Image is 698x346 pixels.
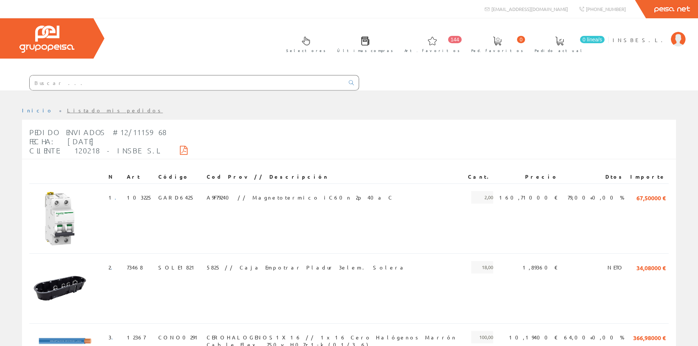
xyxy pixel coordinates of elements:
[207,331,462,343] span: CEROHALOGENOS1X16 // 1x16 Cero Halógenos Marrón Cable Flex.750v H07z1-k (01/3.6)
[111,264,117,271] a: .
[564,331,624,343] span: 64,00+0,00 %
[124,170,155,183] th: Art
[561,170,627,183] th: Dtos
[111,334,118,341] a: .
[108,261,117,274] span: 2
[115,194,121,201] a: .
[517,36,525,43] span: 0
[471,47,523,54] span: Ped. favoritos
[636,261,666,274] span: 34,08000 €
[522,261,558,274] span: 1,89360 €
[465,170,496,183] th: Cant.
[586,6,626,12] span: [PHONE_NUMBER]
[108,191,121,204] span: 1
[127,191,152,204] span: 103225
[19,26,74,53] img: Grupo Peisa
[32,191,87,246] img: Foto artículo (150x150)
[405,47,460,54] span: Art. favoritos
[22,107,53,114] a: Inicio
[32,261,87,316] img: Foto artículo (150x150)
[155,170,204,183] th: Código
[108,331,118,343] span: 3
[491,6,568,12] span: [EMAIL_ADDRESS][DOMAIN_NAME]
[397,30,464,57] a: 144 Art. favoritos
[636,191,666,204] span: 67,50000 €
[106,170,124,183] th: N
[633,331,666,343] span: 366,98000 €
[158,331,201,343] span: CONO0291
[158,261,197,274] span: SOLE1821
[471,331,493,343] span: 100,00
[127,331,145,343] span: 12367
[627,170,669,183] th: Importe
[448,36,462,43] span: 144
[471,191,493,204] span: 2,00
[613,36,667,44] span: INSBE S.L.
[580,36,605,43] span: 0 línea/s
[535,47,584,54] span: Pedido actual
[607,261,624,274] span: NETO
[207,191,394,204] span: A9F79240 // Magnetotermico iC60n 2p 40a C
[509,331,558,343] span: 10,19400 €
[286,47,326,54] span: Selectores
[330,30,397,57] a: Últimas compras
[29,128,166,155] span: Pedido Enviados #12/1115968 Fecha: [DATE] Cliente: 120218 - INSBE S.L.
[471,261,493,274] span: 18,00
[127,261,143,274] span: 73468
[337,47,393,54] span: Últimas compras
[180,148,188,153] i: Descargar PDF
[67,107,163,114] a: Listado mis pedidos
[613,30,686,37] a: INSBE S.L.
[568,191,624,204] span: 79,00+0,00 %
[30,75,344,90] input: Buscar ...
[499,191,558,204] span: 160,71000 €
[496,170,561,183] th: Precio
[158,191,195,204] span: GARD6425
[207,261,406,274] span: 5825 // Caja Empotrar Pladur 3elem. Solera
[279,30,329,57] a: Selectores
[204,170,465,183] th: Cod Prov // Descripción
